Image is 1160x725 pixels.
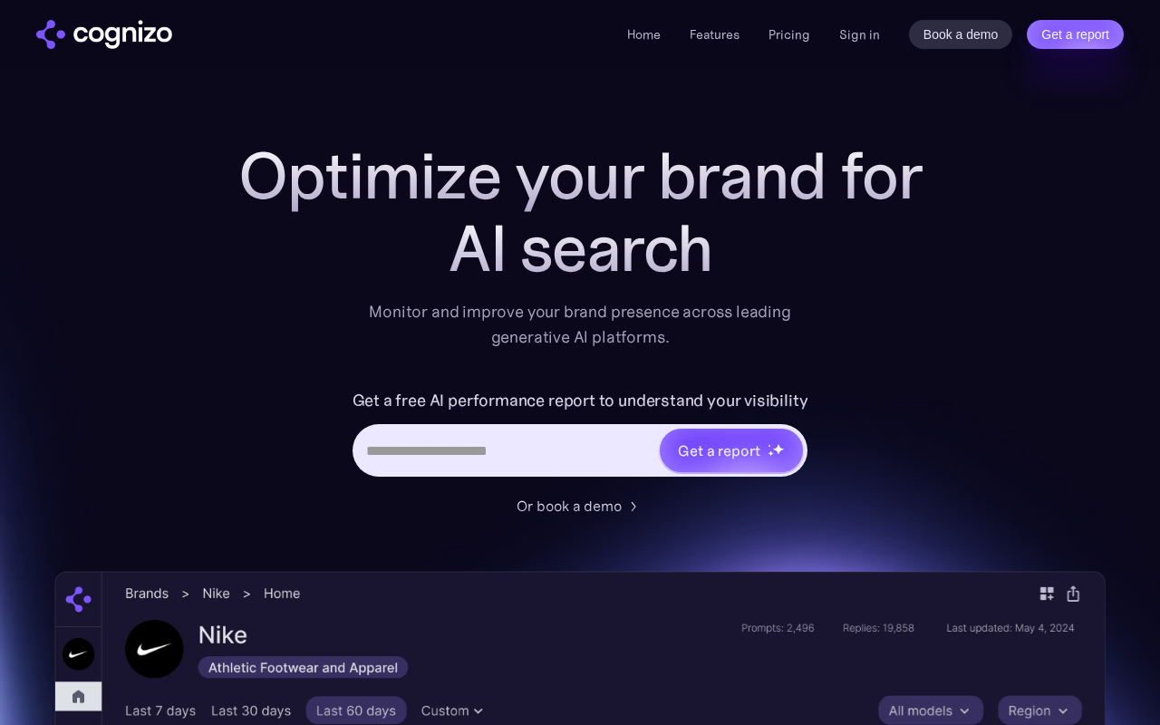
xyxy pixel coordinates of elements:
[909,20,1013,49] a: Book a demo
[678,440,759,461] div: Get a report
[517,495,643,517] a: Or book a demo
[517,495,622,517] div: Or book a demo
[357,299,803,350] div: Monitor and improve your brand presence across leading generative AI platforms.
[353,386,808,486] form: Hero URL Input Form
[768,26,810,43] a: Pricing
[772,443,784,455] img: star
[36,20,172,49] img: cognizo logo
[353,386,808,415] label: Get a free AI performance report to understand your visibility
[839,24,880,45] a: Sign in
[690,26,739,43] a: Features
[658,427,805,474] a: Get a reportstarstarstar
[217,212,942,285] div: AI search
[217,140,942,212] h1: Optimize your brand for
[1027,20,1124,49] a: Get a report
[768,444,770,447] img: star
[768,450,774,457] img: star
[36,20,172,49] a: home
[627,26,661,43] a: Home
